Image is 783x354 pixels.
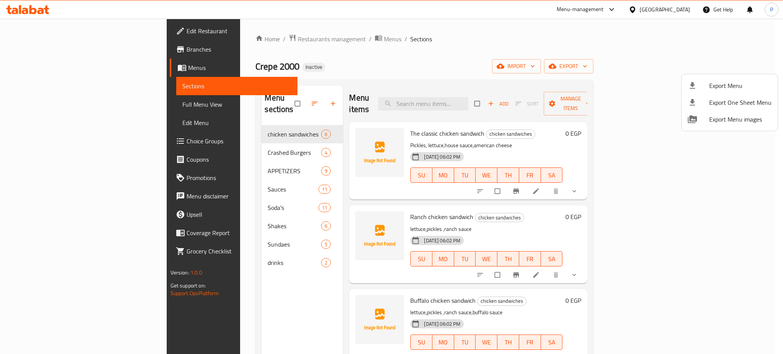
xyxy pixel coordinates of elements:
span: Export Menu [709,81,772,90]
li: Export Menu images [682,111,778,128]
span: Export Menu images [709,115,772,124]
li: Export menu items [682,77,778,94]
span: Export One Sheet Menu [709,98,772,107]
li: Export one sheet menu items [682,94,778,111]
